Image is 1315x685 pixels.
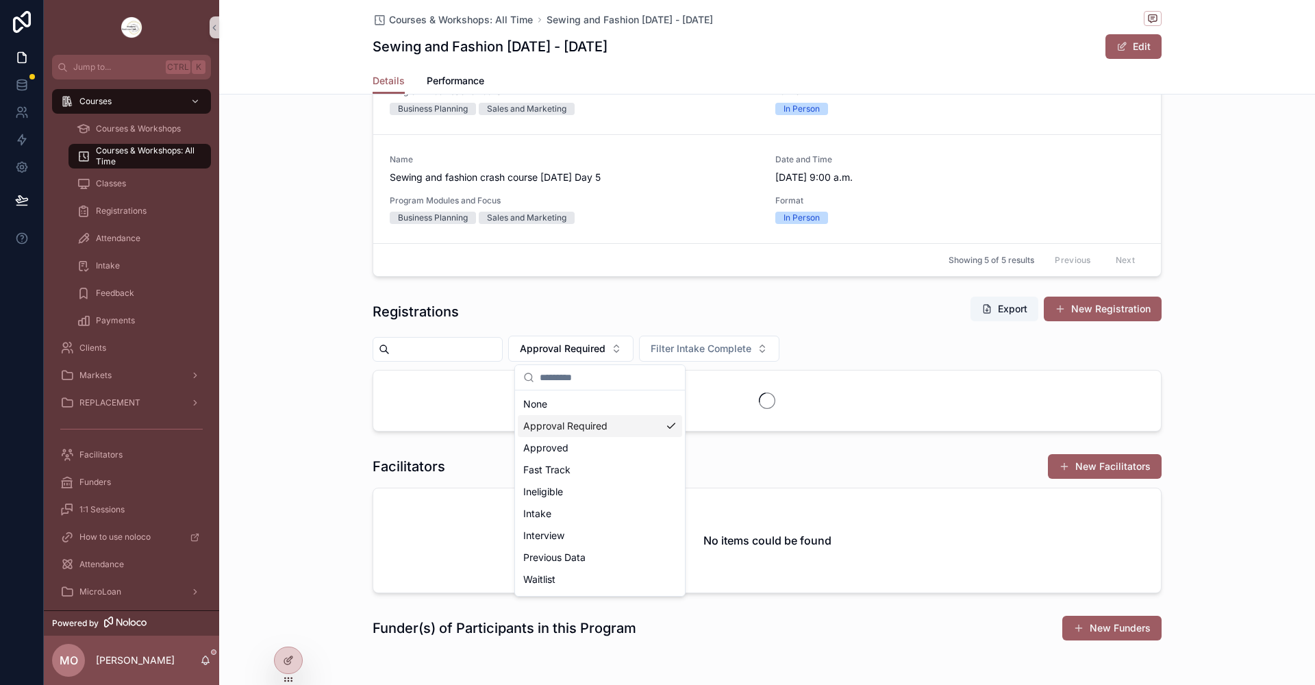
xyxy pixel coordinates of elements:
[518,481,682,503] div: Ineligible
[79,477,111,488] span: Funders
[547,13,713,27] a: Sewing and Fashion [DATE] - [DATE]
[68,226,211,251] a: Attendance
[121,16,142,38] img: App logo
[639,336,779,362] button: Select Button
[79,532,151,543] span: How to use noloco
[487,212,566,224] div: Sales and Marketing
[1062,616,1162,640] button: New Funders
[96,233,140,244] span: Attendance
[52,580,211,604] a: MicroLoan
[52,443,211,467] a: Facilitators
[52,336,211,360] a: Clients
[508,336,634,362] button: Select Button
[96,178,126,189] span: Classes
[73,62,160,73] span: Jump to...
[520,342,605,356] span: Approval Required
[96,206,147,216] span: Registrations
[52,618,99,629] span: Powered by
[373,134,1161,243] a: NameSewing and fashion crash course [DATE] Day 5Date and Time[DATE] 9:00 a.m.Program Modules and ...
[79,342,106,353] span: Clients
[52,89,211,114] a: Courses
[52,552,211,577] a: Attendance
[398,103,468,115] div: Business Planning
[703,532,831,549] h2: No items could be found
[52,363,211,388] a: Markets
[427,68,484,96] a: Performance
[775,154,1144,165] span: Date and Time
[52,497,211,522] a: 1:1 Sessions
[970,297,1038,321] button: Export
[1105,34,1162,59] button: Edit
[68,199,211,223] a: Registrations
[68,144,211,169] a: Courses & Workshops: All Time
[518,437,682,459] div: Approved
[44,79,219,610] div: scrollable content
[398,212,468,224] div: Business Planning
[96,315,135,326] span: Payments
[487,103,566,115] div: Sales and Marketing
[1044,297,1162,321] button: New Registration
[373,68,405,95] a: Details
[373,74,405,88] span: Details
[52,390,211,415] a: REPLACEMENT
[518,459,682,481] div: Fast Track
[389,13,533,27] span: Courses & Workshops: All Time
[52,55,211,79] button: Jump to...CtrlK
[518,525,682,547] div: Interview
[79,586,121,597] span: MicroLoan
[166,60,190,74] span: Ctrl
[52,470,211,495] a: Funders
[651,342,751,356] span: Filter Intake Complete
[96,653,175,667] p: [PERSON_NAME]
[44,610,219,636] a: Powered by
[518,590,682,626] div: Waitlisted from Previous Cohort
[1048,454,1162,479] button: New Facilitators
[79,370,112,381] span: Markets
[518,503,682,525] div: Intake
[68,253,211,278] a: Intake
[96,260,120,271] span: Intake
[784,212,820,224] div: In Person
[949,255,1034,266] span: Showing 5 of 5 results
[96,288,134,299] span: Feedback
[79,559,124,570] span: Attendance
[390,154,759,165] span: Name
[79,96,112,107] span: Courses
[60,652,78,669] span: MO
[193,62,204,73] span: K
[96,145,197,167] span: Courses & Workshops: All Time
[427,74,484,88] span: Performance
[515,390,685,596] div: Suggestions
[373,457,445,476] h1: Facilitators
[68,281,211,306] a: Feedback
[68,116,211,141] a: Courses & Workshops
[373,619,636,638] h1: Funder(s) of Participants in this Program
[373,13,533,27] a: Courses & Workshops: All Time
[518,393,682,415] div: None
[775,195,952,206] span: Format
[79,449,123,460] span: Facilitators
[784,103,820,115] div: In Person
[390,195,759,206] span: Program Modules and Focus
[390,171,759,184] span: Sewing and fashion crash course [DATE] Day 5
[775,171,1144,184] span: [DATE] 9:00 a.m.
[518,569,682,590] div: Waitlist
[373,37,608,56] h1: Sewing and Fashion [DATE] - [DATE]
[52,525,211,549] a: How to use noloco
[79,397,140,408] span: REPLACEMENT
[68,308,211,333] a: Payments
[68,171,211,196] a: Classes
[79,504,125,515] span: 1:1 Sessions
[373,302,459,321] h1: Registrations
[518,415,682,437] div: Approval Required
[518,547,682,569] div: Previous Data
[96,123,181,134] span: Courses & Workshops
